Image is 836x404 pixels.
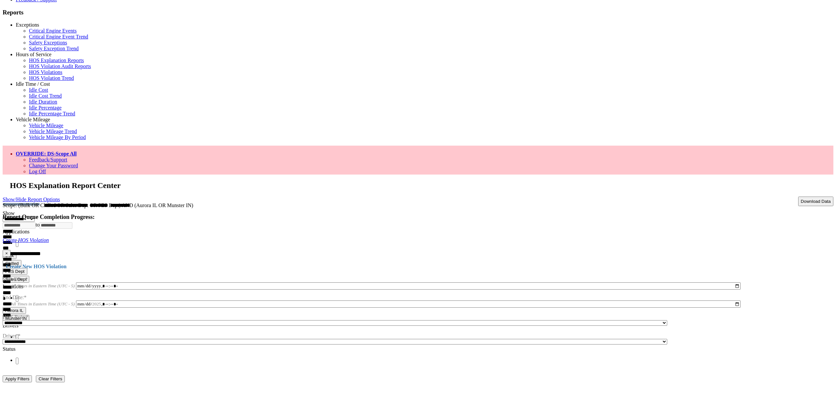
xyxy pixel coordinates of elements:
[29,123,63,128] a: Vehicle Mileage
[29,40,67,45] a: Safety Exceptions
[36,375,65,382] button: Change Filter Options
[29,99,57,105] a: Idle Duration
[29,75,74,81] a: HOS Violation Trend
[29,157,67,162] a: Feedback/Support
[3,202,193,208] span: Scope: (Bulk OR Chilled OR Sales Dept OR PES Dept) AND (Aurora IL OR Munster IN)
[29,163,78,168] a: Change Your Password
[29,58,84,63] a: HOS Explanation Reports
[3,214,833,221] h4: Report Queue Completion Progress:
[29,111,75,116] a: Idle Percentage Trend
[3,195,60,204] a: Show/Hide Report Options
[3,375,32,382] button: Change Filter Options
[29,105,62,110] a: Idle Percentage
[10,181,833,190] h2: HOS Explanation Report Center
[3,260,21,267] button: Chilled
[798,197,833,206] button: Download Data
[3,210,14,216] label: Show
[16,81,50,87] a: Idle Time / Cost
[29,169,46,174] a: Log Off
[3,268,28,282] label: Start Date:*
[3,264,833,270] h4: Create New HOS Violation
[16,117,50,122] a: Vehicle Mileage
[3,250,11,257] button: ×
[3,331,20,339] label: Driver:*
[29,93,62,99] a: Idle Cost Trend
[29,129,77,134] a: Vehicle Mileage Trend
[3,312,29,320] label: HOS Rule:*
[11,283,75,288] span: All Times in Eastern Time (UTC - 5)
[3,346,15,352] label: Status
[29,34,88,39] a: Critical Engine Event Trend
[29,46,79,51] a: Safety Exception Trend
[29,69,62,75] a: HOS Violations
[16,151,77,156] a: OVERRIDE: DS-Scope All
[29,28,77,34] a: Critical Engine Events
[29,63,91,69] a: HOS Violation Audit Reports
[16,22,39,28] a: Exceptions
[3,286,26,300] label: End Date:*
[3,9,833,16] h3: Reports
[16,52,51,57] a: Hours of Service
[3,237,49,243] a: Create HOS Violation
[11,301,75,306] span: All Times in Eastern Time (UTC - 5)
[29,87,48,93] a: Idle Cost
[3,229,30,234] label: Applications
[3,307,26,314] button: Aurora IL
[36,222,39,227] span: to
[29,134,86,140] a: Vehicle Mileage By Period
